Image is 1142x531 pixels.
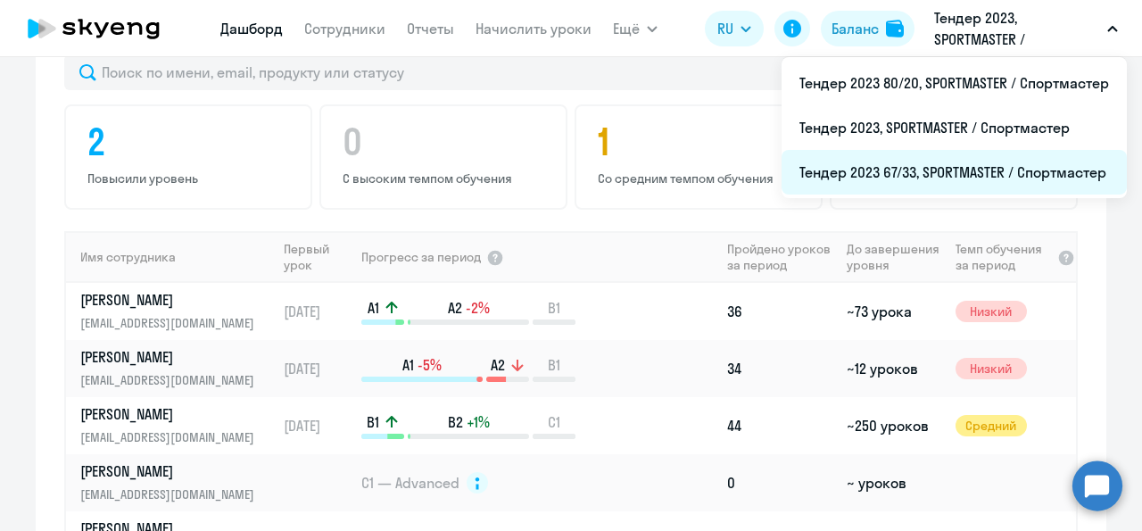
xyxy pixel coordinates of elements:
[80,404,276,447] a: [PERSON_NAME][EMAIL_ADDRESS][DOMAIN_NAME]
[956,301,1027,322] span: Низкий
[832,18,879,39] div: Баланс
[613,11,658,46] button: Ещё
[277,340,360,397] td: [DATE]
[613,18,640,39] span: Ещё
[720,340,840,397] td: 34
[80,313,264,333] p: [EMAIL_ADDRESS][DOMAIN_NAME]
[361,473,459,493] span: C1 — Advanced
[720,283,840,340] td: 36
[720,231,840,283] th: Пройдено уроков за период
[840,397,948,454] td: ~250 уроков
[448,412,463,432] span: B2
[448,298,462,318] span: A2
[925,7,1127,50] button: Тендер 2023, SPORTMASTER / Спортмастер
[80,290,276,333] a: [PERSON_NAME][EMAIL_ADDRESS][DOMAIN_NAME]
[466,298,490,318] span: -2%
[66,231,277,283] th: Имя сотрудника
[467,412,490,432] span: +1%
[277,397,360,454] td: [DATE]
[840,231,948,283] th: До завершения уровня
[782,57,1127,198] ul: Ещё
[956,415,1027,436] span: Средний
[304,20,385,37] a: Сотрудники
[720,454,840,511] td: 0
[80,427,264,447] p: [EMAIL_ADDRESS][DOMAIN_NAME]
[87,120,294,163] h4: 2
[934,7,1100,50] p: Тендер 2023, SPORTMASTER / Спортмастер
[840,454,948,511] td: ~ уроков
[548,412,560,432] span: C1
[402,355,414,375] span: A1
[80,461,264,481] p: [PERSON_NAME]
[598,170,805,187] p: Со средним темпом обучения
[220,20,283,37] a: Дашборд
[80,485,264,504] p: [EMAIL_ADDRESS][DOMAIN_NAME]
[705,11,764,46] button: RU
[717,18,733,39] span: RU
[80,370,264,390] p: [EMAIL_ADDRESS][DOMAIN_NAME]
[598,120,805,163] h4: 1
[548,355,560,375] span: B1
[821,11,914,46] button: Балансbalance
[368,298,379,318] span: A1
[886,20,904,37] img: balance
[548,298,560,318] span: B1
[277,231,360,283] th: Первый урок
[720,397,840,454] td: 44
[80,461,276,504] a: [PERSON_NAME][EMAIL_ADDRESS][DOMAIN_NAME]
[840,283,948,340] td: ~73 урока
[418,355,442,375] span: -5%
[80,404,264,424] p: [PERSON_NAME]
[476,20,592,37] a: Начислить уроки
[491,355,505,375] span: A2
[80,347,276,390] a: [PERSON_NAME][EMAIL_ADDRESS][DOMAIN_NAME]
[367,412,379,432] span: B1
[64,54,819,90] input: Поиск по имени, email, продукту или статусу
[407,20,454,37] a: Отчеты
[956,358,1027,379] span: Низкий
[361,249,481,265] span: Прогресс за период
[277,283,360,340] td: [DATE]
[80,290,264,310] p: [PERSON_NAME]
[80,347,264,367] p: [PERSON_NAME]
[956,241,1052,273] span: Темп обучения за период
[840,340,948,397] td: ~12 уроков
[87,170,294,187] p: Повысили уровень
